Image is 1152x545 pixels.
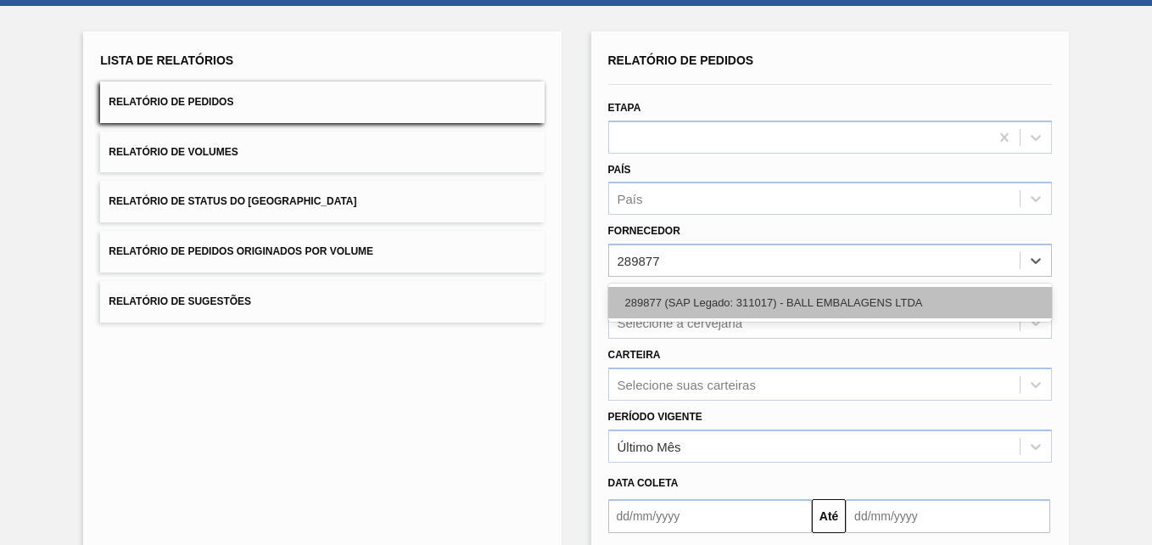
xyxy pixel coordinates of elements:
button: Relatório de Pedidos [100,81,544,123]
div: País [618,192,643,206]
button: Relatório de Sugestões [100,281,544,323]
div: Último Mês [618,439,681,453]
span: Relatório de Status do [GEOGRAPHIC_DATA] [109,195,356,207]
input: dd/mm/yyyy [846,499,1050,533]
div: 289877 (SAP Legado: 311017) - BALL EMBALAGENS LTDA [608,287,1052,318]
label: Fornecedor [608,225,680,237]
button: Relatório de Volumes [100,132,544,173]
div: Selecione a cervejaria [618,315,743,329]
span: Relatório de Pedidos [608,53,754,67]
label: Etapa [608,102,641,114]
div: Selecione suas carteiras [618,377,756,391]
span: Relatório de Sugestões [109,295,251,307]
label: Período Vigente [608,411,702,423]
span: Lista de Relatórios [100,53,233,67]
label: Carteira [608,349,661,361]
span: Relatório de Volumes [109,146,238,158]
button: Até [812,499,846,533]
span: Data coleta [608,477,679,489]
label: País [608,164,631,176]
span: Relatório de Pedidos [109,96,233,108]
input: dd/mm/yyyy [608,499,813,533]
button: Relatório de Pedidos Originados por Volume [100,231,544,272]
button: Relatório de Status do [GEOGRAPHIC_DATA] [100,181,544,222]
span: Relatório de Pedidos Originados por Volume [109,245,373,257]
